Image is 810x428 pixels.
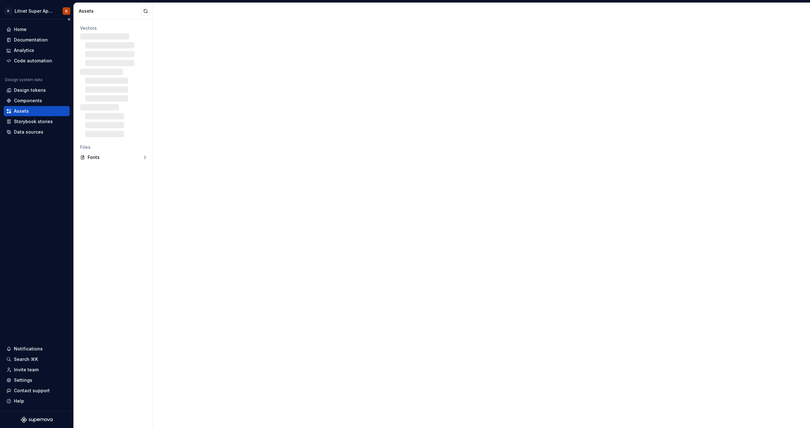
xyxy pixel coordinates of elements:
[14,37,48,43] div: Documentation
[4,56,70,66] a: Code automation
[80,144,146,150] div: Files
[5,77,42,82] div: Design system data
[4,35,70,45] a: Documentation
[4,106,70,116] a: Assets
[14,47,34,53] div: Analytics
[78,152,149,162] a: Fonts2
[4,45,70,55] a: Analytics
[14,26,27,33] div: Home
[65,15,73,24] button: Collapse sidebar
[14,398,24,404] div: Help
[4,96,70,106] a: Components
[21,417,53,423] svg: Supernova Logo
[14,367,39,373] div: Invite team
[79,8,141,14] div: Assets
[14,118,53,125] div: Storybook stories
[14,87,46,93] div: Design tokens
[65,9,68,14] div: D
[14,346,43,352] div: Notifications
[14,356,38,362] div: Search ⌘K
[144,155,146,160] div: 2
[4,386,70,396] button: Contact support
[4,7,12,15] div: K
[14,58,52,64] div: Code automation
[14,377,32,383] div: Settings
[4,375,70,385] a: Settings
[14,129,43,135] div: Data sources
[4,24,70,35] a: Home
[88,154,144,160] div: Fonts
[14,98,42,104] div: Components
[14,387,50,394] div: Contact support
[4,354,70,364] button: Search ⌘K
[1,4,72,18] button: KLitnet Super App 2.0.D
[14,108,29,114] div: Assets
[4,344,70,354] button: Notifications
[4,365,70,375] a: Invite team
[80,25,146,31] div: Vectors
[15,8,55,14] div: Litnet Super App 2.0.
[4,85,70,95] a: Design tokens
[4,116,70,127] a: Storybook stories
[4,396,70,406] button: Help
[4,127,70,137] a: Data sources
